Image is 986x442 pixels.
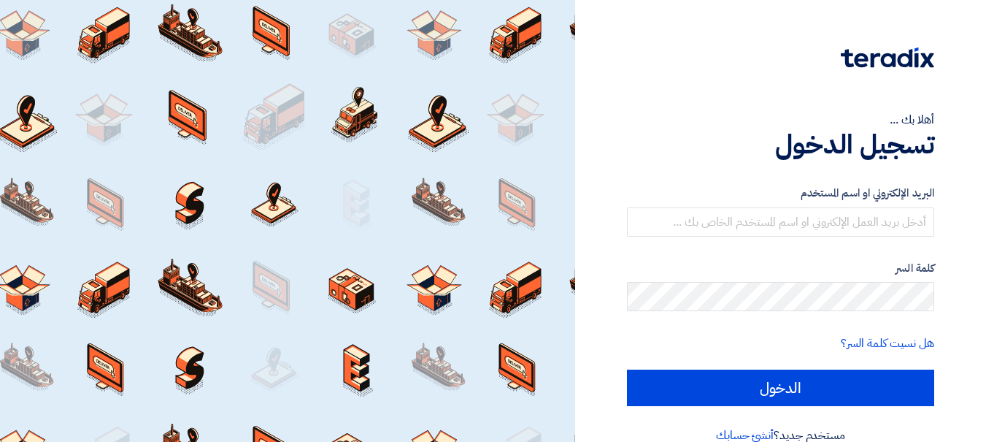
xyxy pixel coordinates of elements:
label: البريد الإلكتروني او اسم المستخدم [627,185,934,202]
input: الدخول [627,370,934,406]
input: أدخل بريد العمل الإلكتروني او اسم المستخدم الخاص بك ... [627,207,934,237]
div: أهلا بك ... [627,111,934,129]
label: كلمة السر [627,260,934,277]
img: Teradix logo [841,47,934,68]
h1: تسجيل الدخول [627,129,934,161]
a: هل نسيت كلمة السر؟ [841,335,934,352]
